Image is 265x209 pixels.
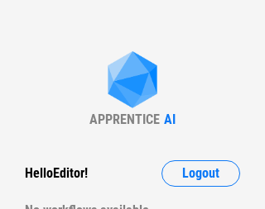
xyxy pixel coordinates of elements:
[89,112,160,127] div: APPRENTICE
[25,160,88,187] div: Hello Editor !
[161,160,240,187] button: Logout
[99,51,166,112] img: Apprentice AI
[164,112,176,127] div: AI
[182,167,219,180] span: Logout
